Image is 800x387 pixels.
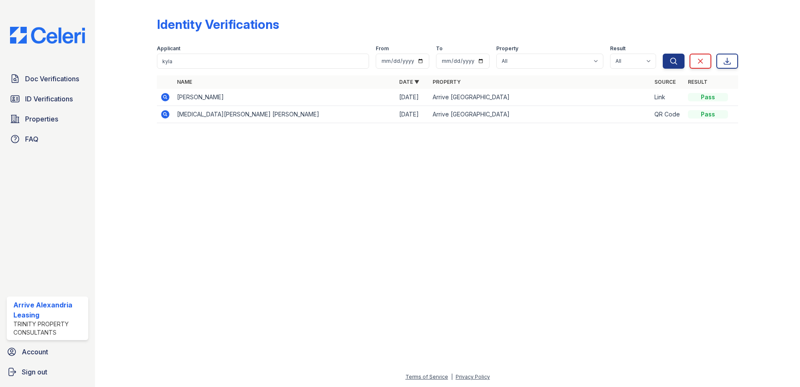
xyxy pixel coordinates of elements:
[22,367,47,377] span: Sign out
[456,374,490,380] a: Privacy Policy
[13,300,85,320] div: Arrive Alexandria Leasing
[157,17,279,32] div: Identity Verifications
[157,45,180,52] label: Applicant
[13,320,85,337] div: Trinity Property Consultants
[157,54,369,69] input: Search by name or phone number
[25,114,58,124] span: Properties
[7,111,88,127] a: Properties
[688,93,728,101] div: Pass
[654,79,676,85] a: Source
[22,347,48,357] span: Account
[399,79,419,85] a: Date ▼
[429,89,651,106] td: Arrive [GEOGRAPHIC_DATA]
[405,374,448,380] a: Terms of Service
[7,70,88,87] a: Doc Verifications
[433,79,461,85] a: Property
[396,89,429,106] td: [DATE]
[174,89,396,106] td: [PERSON_NAME]
[3,343,92,360] a: Account
[688,79,708,85] a: Result
[7,131,88,147] a: FAQ
[451,374,453,380] div: |
[429,106,651,123] td: Arrive [GEOGRAPHIC_DATA]
[3,364,92,380] a: Sign out
[651,106,685,123] td: QR Code
[688,110,728,119] div: Pass
[610,45,626,52] label: Result
[436,45,443,52] label: To
[396,106,429,123] td: [DATE]
[174,106,396,123] td: [MEDICAL_DATA][PERSON_NAME] [PERSON_NAME]
[3,27,92,44] img: CE_Logo_Blue-a8612792a0a2168367f1c8372b55b34899dd931a85d93a1a3d3e32e68fde9ad4.png
[177,79,192,85] a: Name
[25,94,73,104] span: ID Verifications
[25,74,79,84] span: Doc Verifications
[651,89,685,106] td: Link
[376,45,389,52] label: From
[25,134,38,144] span: FAQ
[496,45,518,52] label: Property
[7,90,88,107] a: ID Verifications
